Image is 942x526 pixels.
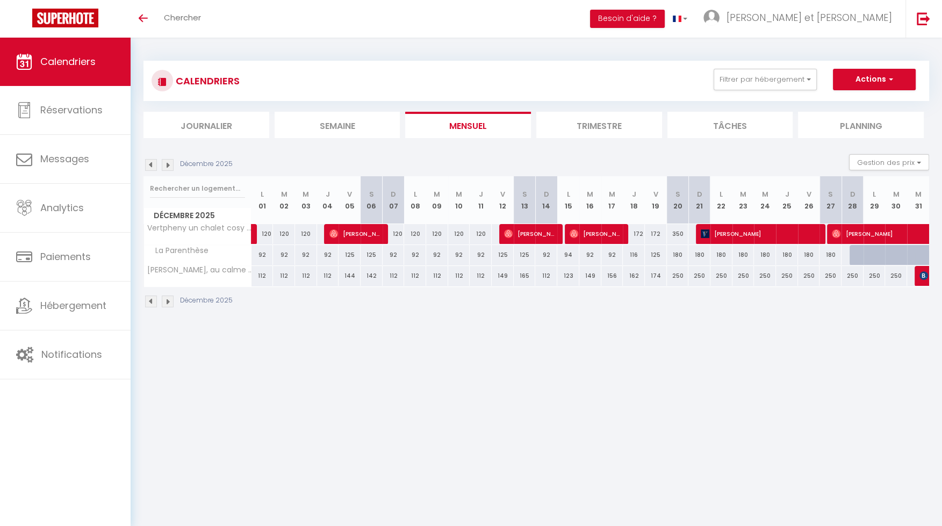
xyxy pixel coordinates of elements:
[514,245,536,265] div: 125
[675,189,680,199] abbr: S
[146,224,253,232] span: Vertpheny un chalet cosy et calme à 2 pas du lac
[710,266,732,286] div: 250
[579,176,601,224] th: 16
[426,266,448,286] div: 112
[317,266,339,286] div: 112
[273,176,295,224] th: 02
[500,189,505,199] abbr: V
[917,12,930,25] img: logout
[740,189,746,199] abbr: M
[146,266,253,274] span: [PERSON_NAME], au calme dans un cocon de verdure
[536,112,662,138] li: Trimestre
[697,189,702,199] abbr: D
[40,55,96,68] span: Calendriers
[667,224,689,244] div: 350
[864,176,886,224] th: 29
[369,189,374,199] abbr: S
[383,176,405,224] th: 07
[41,348,102,361] span: Notifications
[601,176,623,224] th: 17
[907,176,929,224] th: 31
[456,189,462,199] abbr: M
[688,266,710,286] div: 250
[819,266,842,286] div: 250
[514,176,536,224] th: 13
[361,245,383,265] div: 125
[710,245,732,265] div: 180
[732,245,754,265] div: 180
[535,245,557,265] div: 92
[727,11,892,24] span: [PERSON_NAME] et [PERSON_NAME]
[776,245,798,265] div: 180
[317,245,339,265] div: 92
[470,176,492,224] th: 11
[40,201,84,214] span: Analytics
[915,189,922,199] abbr: M
[404,176,426,224] th: 08
[414,189,417,199] abbr: L
[609,189,615,199] abbr: M
[714,69,817,90] button: Filtrer par hébergement
[361,266,383,286] div: 142
[273,224,295,244] div: 120
[275,112,400,138] li: Semaine
[470,245,492,265] div: 92
[864,266,886,286] div: 250
[703,10,720,26] img: ...
[893,189,900,199] abbr: M
[504,224,556,244] span: [PERSON_NAME][DATE]
[251,266,274,286] div: 112
[688,245,710,265] div: 180
[40,299,106,312] span: Hébergement
[361,176,383,224] th: 06
[281,189,287,199] abbr: M
[653,189,658,199] abbr: V
[448,266,470,286] div: 112
[720,189,723,199] abbr: L
[329,224,381,244] span: [PERSON_NAME]
[383,245,405,265] div: 92
[391,189,396,199] abbr: D
[579,266,601,286] div: 149
[798,245,820,265] div: 180
[557,245,579,265] div: 94
[566,189,570,199] abbr: L
[579,245,601,265] div: 92
[798,112,924,138] li: Planning
[798,176,820,224] th: 26
[667,266,689,286] div: 250
[701,224,818,244] span: [PERSON_NAME]
[833,69,916,90] button: Actions
[426,224,448,244] div: 120
[557,266,579,286] div: 123
[762,189,768,199] abbr: M
[732,266,754,286] div: 250
[173,69,240,93] h3: CALENDRIERS
[645,224,667,244] div: 172
[470,266,492,286] div: 112
[645,266,667,286] div: 174
[146,245,211,257] span: La Parenthèse
[522,189,527,199] abbr: S
[776,266,798,286] div: 250
[339,266,361,286] div: 144
[645,245,667,265] div: 125
[754,245,776,265] div: 180
[601,245,623,265] div: 92
[347,189,352,199] abbr: V
[849,154,929,170] button: Gestion des prix
[261,189,264,199] abbr: L
[383,224,405,244] div: 120
[754,176,776,224] th: 24
[404,224,426,244] div: 120
[150,179,245,198] input: Rechercher un logement...
[295,224,317,244] div: 120
[623,266,645,286] div: 162
[404,266,426,286] div: 112
[326,189,330,199] abbr: J
[448,245,470,265] div: 92
[40,103,103,117] span: Réservations
[776,176,798,224] th: 25
[448,176,470,224] th: 10
[180,159,233,169] p: Décembre 2025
